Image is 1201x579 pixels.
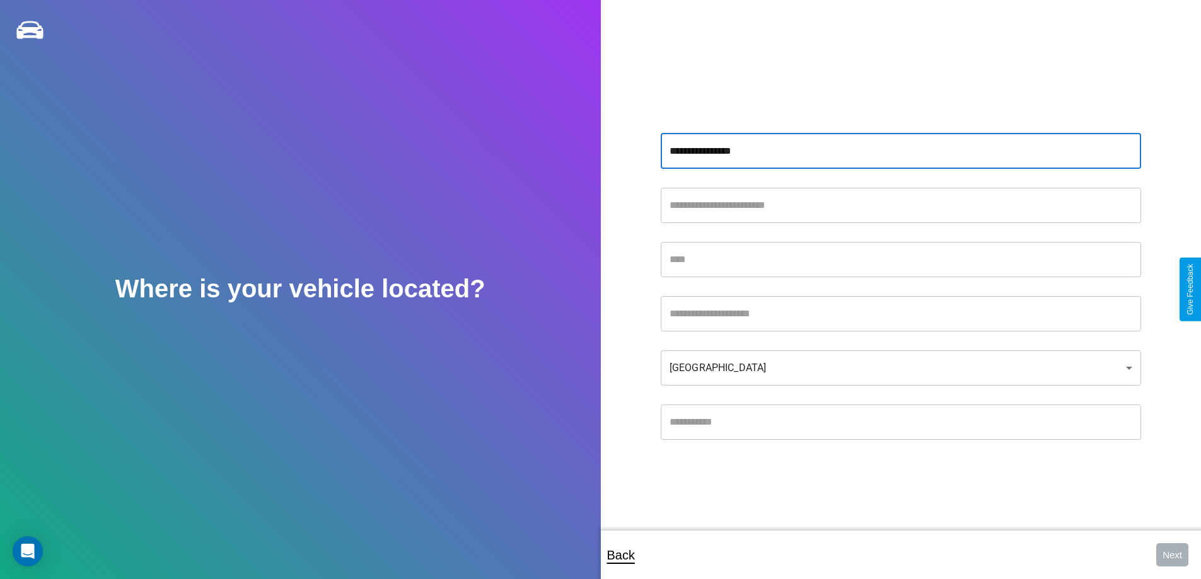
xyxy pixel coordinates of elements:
[607,544,635,566] p: Back
[1156,543,1188,566] button: Next
[1186,264,1195,315] div: Give Feedback
[13,536,43,566] div: Open Intercom Messenger
[115,275,485,303] h2: Where is your vehicle located?
[661,350,1141,386] div: [GEOGRAPHIC_DATA]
